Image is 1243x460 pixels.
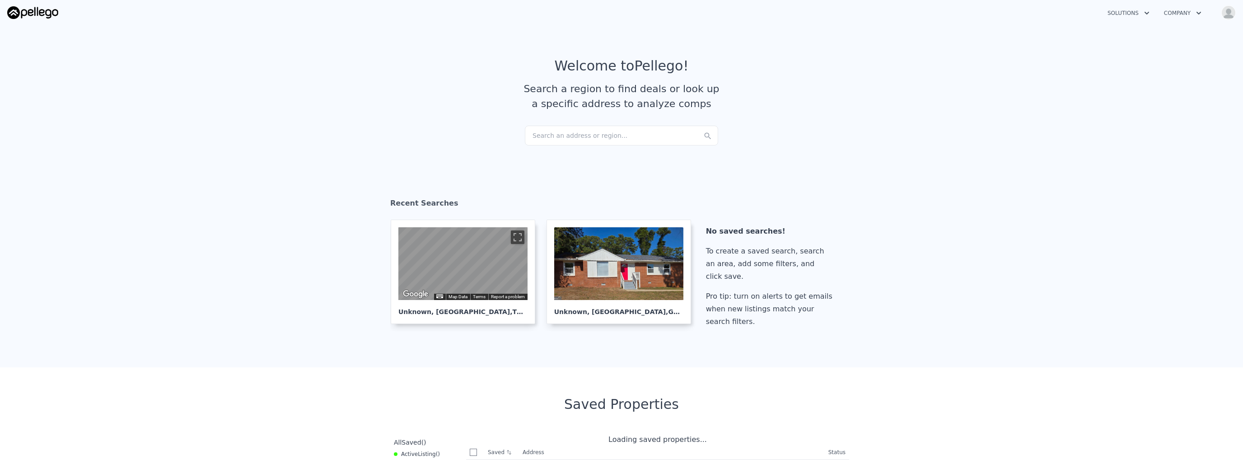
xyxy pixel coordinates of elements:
div: To create a saved search, search an area, add some filters, and click save. [706,245,836,283]
div: Map [398,227,528,300]
a: Open this area in Google Maps (opens a new window) [401,288,430,300]
img: Pellego [7,6,58,19]
div: Search a region to find deals or look up a specific address to analyze comps [520,81,723,111]
div: Welcome to Pellego ! [555,58,689,74]
th: Saved [484,445,519,460]
div: Pro tip: turn on alerts to get emails when new listings match your search filters. [706,290,836,328]
button: Solutions [1100,5,1157,21]
div: Unknown , [GEOGRAPHIC_DATA] [398,300,528,316]
span: Listing [418,451,436,457]
span: , GA 30311 [666,308,702,315]
img: Google [401,288,430,300]
div: Street View [398,227,528,300]
th: Address [519,445,825,460]
div: Loading saved properties... [466,434,849,445]
a: Unknown, [GEOGRAPHIC_DATA],GA 30311 [547,220,698,324]
button: Map Data [449,294,467,300]
a: Report a problem [491,294,525,299]
span: Saved [402,439,421,446]
span: Active ( ) [401,451,440,458]
div: Saved Properties [390,396,853,413]
div: Unknown , [GEOGRAPHIC_DATA] [554,300,683,316]
div: No saved searches! [706,225,836,238]
button: Toggle fullscreen view [511,230,524,244]
img: avatar [1221,5,1236,20]
div: Search an address or region... [525,126,718,146]
button: Keyboard shortcuts [436,294,443,298]
a: Terms [473,294,486,299]
a: Map Unknown, [GEOGRAPHIC_DATA],TN 38016 [391,220,542,324]
th: Status [825,445,849,460]
button: Company [1157,5,1209,21]
span: , TN 38016 [510,308,546,315]
div: All ( ) [394,438,426,447]
div: Recent Searches [390,191,853,220]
